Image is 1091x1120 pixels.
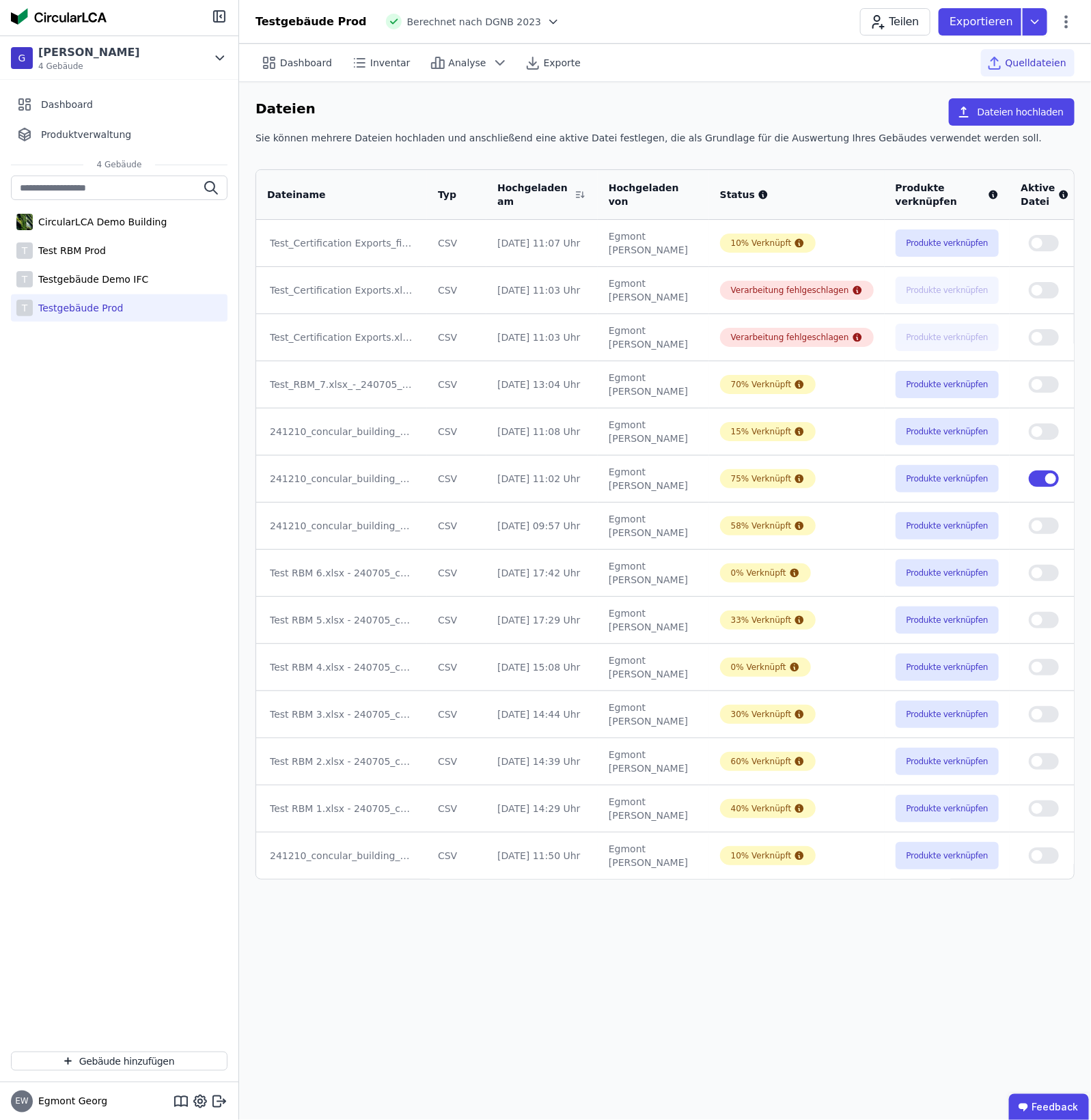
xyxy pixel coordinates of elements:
[896,654,999,681] button: Produkte verknüpfen
[896,795,999,822] button: Produkte verknüpfen
[11,8,107,25] img: Concular
[438,708,475,721] div: CSV
[896,418,999,445] button: Produkte verknüpfen
[609,418,698,445] div: Egmont [PERSON_NAME]
[497,519,587,533] div: [DATE] 09:57 Uhr
[731,568,786,578] div: 0% Verknüpft
[280,56,332,70] span: Dashboard
[896,371,999,398] button: Produkte verknüpfen
[1006,56,1066,70] span: Quelldateien
[38,61,140,72] span: 4 Gebäude
[896,465,999,492] button: Produkte verknüpfen
[270,425,413,438] div: 241210_concular_building_components_template_filled_words.xlsx - 240705_concular_building_compon ...
[16,242,33,259] div: T
[497,331,587,344] div: [DATE] 11:03 Uhr
[270,331,413,344] div: Test_Certification Exports.xlsx - Test_RBM_5.xlsx_-_240705_concular_building_compon.csv
[267,188,399,201] div: Dateiname
[270,755,413,768] div: Test RBM 2.xlsx - 240705_concular_building_compon.csv
[33,244,106,257] div: Test RBM Prod
[33,215,167,229] div: CircularLCA Demo Building
[438,566,475,580] div: CSV
[438,660,475,674] div: CSV
[270,519,413,533] div: 241210_concular_building_components_template_filled_dupes.xlsx - 240705_concular_building_compon ...
[896,181,999,208] div: Produkte verknüpfen
[11,1052,227,1071] button: Gebäude hinzufügen
[497,378,587,391] div: [DATE] 13:04 Uhr
[896,606,999,634] button: Produkte verknüpfen
[270,613,413,627] div: Test RBM 5.xlsx - 240705_concular_building_compon.csv
[438,236,475,250] div: CSV
[438,755,475,768] div: CSV
[497,236,587,250] div: [DATE] 11:07 Uhr
[33,272,148,286] div: Testgebäude Demo IFC
[896,559,999,587] button: Produkte verknüpfen
[438,378,475,391] div: CSV
[609,606,698,634] div: Egmont [PERSON_NAME]
[497,755,587,768] div: [DATE] 14:39 Uhr
[270,708,413,721] div: Test RBM 3.xlsx - 240705_concular_building_compon.csv
[731,285,849,296] div: Verarbeitung fehlgeschlagen
[270,660,413,674] div: Test RBM 4.xlsx - 240705_concular_building_compon(2).csv
[16,300,33,316] div: T
[731,238,792,249] div: 10% Verknüpft
[497,849,587,863] div: [DATE] 11:50 Uhr
[720,188,874,201] div: Status
[497,283,587,297] div: [DATE] 11:03 Uhr
[497,472,587,486] div: [DATE] 11:02 Uhr
[11,47,33,69] div: G
[438,472,475,486] div: CSV
[896,229,999,257] button: Produkte verknüpfen
[15,1097,28,1106] span: EW
[33,301,123,315] div: Testgebäude Prod
[731,473,792,484] div: 75% Verknüpft
[609,701,698,728] div: Egmont [PERSON_NAME]
[438,283,475,297] div: CSV
[16,211,33,233] img: CircularLCA Demo Building
[256,131,1075,156] div: Sie können mehrere Dateien hochladen und anschließend eine aktive Datei festlegen, die als Grundl...
[83,159,156,170] span: 4 Gebäude
[731,803,792,814] div: 40% Verknüpft
[609,181,682,208] div: Hochgeladen von
[256,14,367,30] div: Testgebäude Prod
[438,425,475,438] div: CSV
[41,128,131,141] span: Produktverwaltung
[731,662,786,673] div: 0% Verknüpft
[270,378,413,391] div: Test_RBM_7.xlsx_-_240705_concular_building_compon - Test_RBM_5.xlsx_-_240705_concular_building_co...
[731,379,792,390] div: 70% Verknüpft
[1021,181,1068,208] div: Aktive Datei
[497,425,587,438] div: [DATE] 11:08 Uhr
[896,512,999,540] button: Produkte verknüpfen
[438,188,459,201] div: Typ
[438,331,475,344] div: CSV
[950,14,1016,30] p: Exportieren
[438,519,475,533] div: CSV
[609,371,698,398] div: Egmont [PERSON_NAME]
[497,802,587,815] div: [DATE] 14:29 Uhr
[270,236,413,250] div: Test_Certification Exports_fixed.xlsx - Test_RBM_5.xlsx_-_240705_concular_building_compon.csv
[497,708,587,721] div: [DATE] 14:44 Uhr
[731,615,792,626] div: 33% Verknüpft
[896,748,999,775] button: Produkte verknüpfen
[609,324,698,351] div: Egmont [PERSON_NAME]
[609,465,698,492] div: Egmont [PERSON_NAME]
[497,566,587,580] div: [DATE] 17:42 Uhr
[896,324,999,351] button: Produkte verknüpfen
[609,795,698,822] div: Egmont [PERSON_NAME]
[438,849,475,863] div: CSV
[731,709,792,720] div: 30% Verknüpft
[16,271,33,288] div: T
[731,426,792,437] div: 15% Verknüpft
[449,56,486,70] span: Analyse
[609,512,698,540] div: Egmont [PERSON_NAME]
[896,842,999,869] button: Produkte verknüpfen
[860,8,930,36] button: Teilen
[270,802,413,815] div: Test RBM 1.xlsx - 240705_concular_building_compon (1).csv
[497,181,570,208] div: Hochgeladen am
[438,802,475,815] div: CSV
[896,701,999,728] button: Produkte verknüpfen
[609,229,698,257] div: Egmont [PERSON_NAME]
[38,44,140,61] div: [PERSON_NAME]
[609,654,698,681] div: Egmont [PERSON_NAME]
[270,566,413,580] div: Test RBM 6.xlsx - 240705_concular_building_compon (2).csv
[896,277,999,304] button: Produkte verknüpfen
